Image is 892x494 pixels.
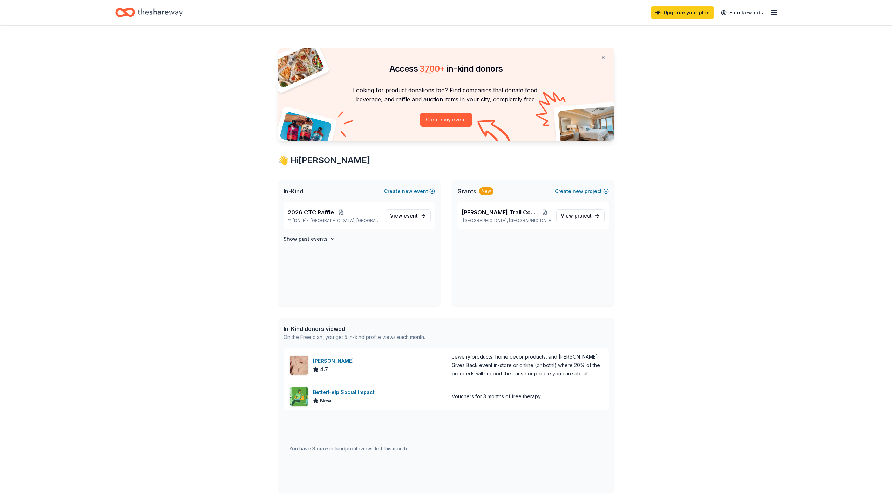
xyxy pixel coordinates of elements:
span: In-Kind [284,187,303,195]
span: Grants [457,187,476,195]
span: New [320,396,331,405]
div: In-Kind donors viewed [284,325,425,333]
div: [PERSON_NAME] [313,357,356,365]
span: project [574,213,592,219]
img: Image for BetterHelp Social Impact [290,387,308,406]
a: Earn Rewards [717,6,767,19]
div: Vouchers for 3 months of free therapy [452,392,541,401]
button: Createnewproject [555,187,609,195]
div: Jewelry products, home decor products, and [PERSON_NAME] Gives Back event in-store or online (or ... [452,353,603,378]
p: Looking for product donations too? Find companies that donate food, beverage, and raffle and auct... [286,86,606,104]
span: Access in-kind donors [389,64,503,74]
div: 👋 Hi [PERSON_NAME] [278,155,614,166]
span: new [402,187,413,195]
a: View project [556,209,605,222]
img: Pizza [270,44,325,88]
a: Upgrade your plan [651,6,714,19]
div: BetterHelp Social Impact [313,388,377,396]
div: On the Free plan, you get 5 in-kind profile views each month. [284,333,425,341]
a: View event [386,209,431,222]
p: [DATE] • [288,218,380,223]
img: Image for Kendra Scott [290,356,308,375]
button: Show past events [284,235,335,243]
img: Curvy arrow [477,120,512,146]
p: [GEOGRAPHIC_DATA], [GEOGRAPHIC_DATA] [462,218,551,223]
span: event [404,213,418,219]
span: View [390,212,418,220]
div: You have in-kind profile views left this month. [289,445,408,453]
a: Home [115,4,183,21]
span: 2026 CTC Raffle [288,208,334,216]
button: Createnewevent [384,187,435,195]
span: [GEOGRAPHIC_DATA], [GEOGRAPHIC_DATA] [311,218,380,223]
span: 4.7 [320,365,328,374]
span: View [561,212,592,220]
span: new [573,187,583,195]
button: Create my event [420,113,472,127]
div: New [479,187,493,195]
span: 3700 + [420,64,445,74]
h4: Show past events [284,235,328,243]
span: 3 more [312,446,328,452]
span: [PERSON_NAME] Trail Convention [462,208,539,216]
